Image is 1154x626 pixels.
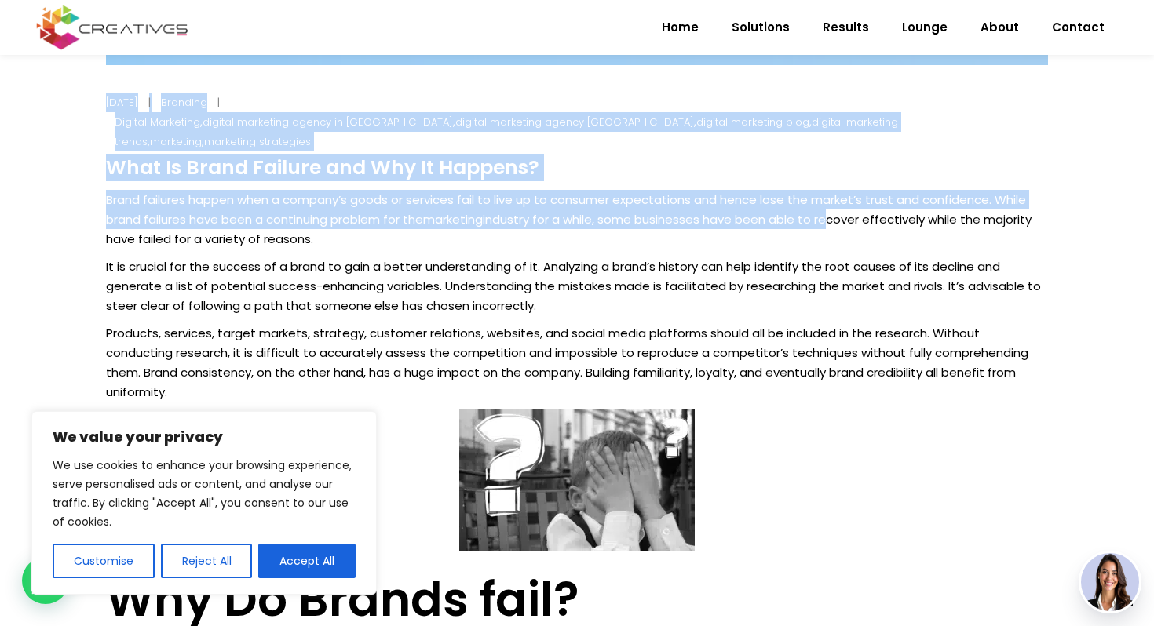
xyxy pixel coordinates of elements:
[161,95,207,110] a: Branding
[106,323,1048,402] p: Products, services, target markets, strategy, customer relations, websites, and social media plat...
[106,95,138,110] a: [DATE]
[964,7,1035,48] a: About
[203,115,453,129] a: digital marketing agency in [GEOGRAPHIC_DATA]
[115,115,898,149] a: digital marketing trends
[150,134,202,149] a: marketing
[645,7,715,48] a: Home
[53,544,155,578] button: Customise
[459,409,695,551] img: Creatives | What Is Brand Failure and Why It Happens?
[823,7,869,48] span: Results
[106,257,1048,315] p: It is crucial for the success of a brand to gain a better understanding of it. Analyzing a brand’...
[662,7,699,48] span: Home
[161,544,253,578] button: Reject All
[696,115,809,129] a: digital marketing blog
[204,134,311,149] a: marketing strategies
[886,7,964,48] a: Lounge
[33,3,192,52] img: Creatives
[1052,7,1105,48] span: Contact
[31,411,377,595] div: We value your privacy
[258,544,356,578] button: Accept All
[53,428,356,446] p: We value your privacy
[53,456,356,531] p: We use cookies to enhance your browsing experience, serve personalised ads or content, and analys...
[806,7,886,48] a: Results
[732,7,790,48] span: Solutions
[902,7,948,48] span: Lounge
[115,115,200,129] a: Digital Marketing
[981,7,1019,48] span: About
[455,115,694,129] a: digital marketing agency [GEOGRAPHIC_DATA]
[715,7,806,48] a: Solutions
[1081,553,1139,611] img: agent
[115,112,1037,151] div: , , , , , ,
[106,190,1048,249] p: Brand failures happen when a company’s goods or services fail to live up to consumer expectations...
[423,211,483,227] a: marketing
[106,156,1048,180] h4: What Is Brand Failure and Why It Happens?
[1035,7,1121,48] a: Contact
